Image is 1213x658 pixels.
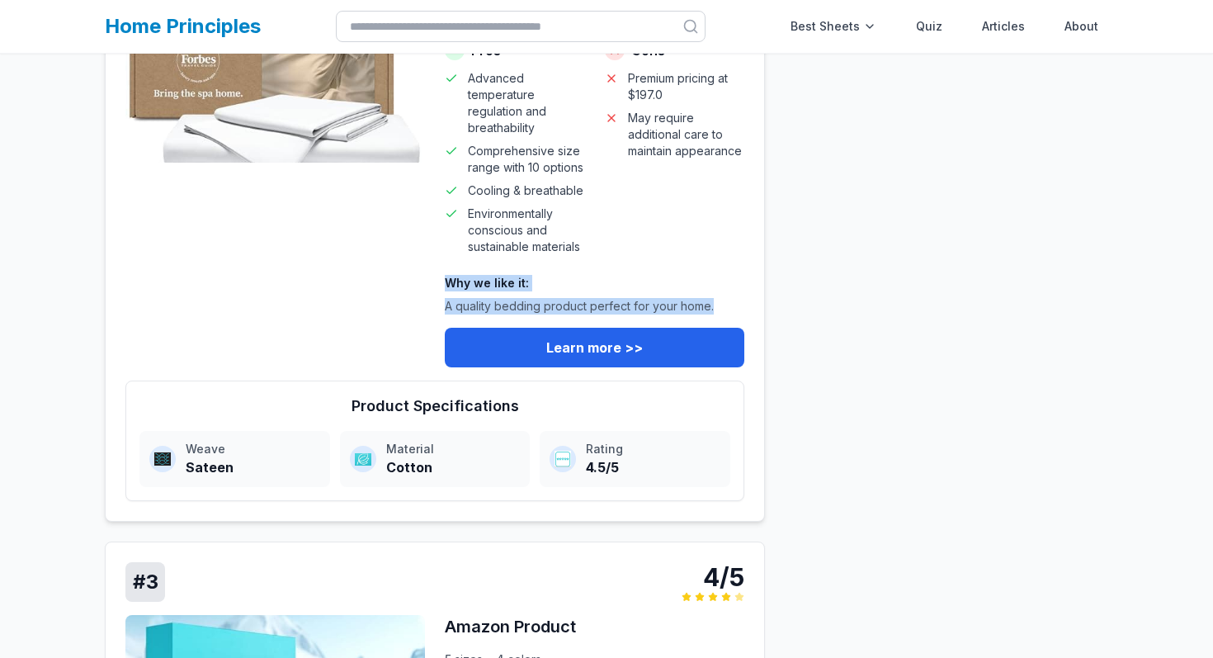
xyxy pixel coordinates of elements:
[445,328,744,367] a: Learn more >>
[445,275,744,291] h4: Why we like it:
[682,562,744,592] div: 4/5
[628,70,745,103] span: Premium pricing at $197.0
[468,182,583,199] span: Cooling & breathable
[445,298,744,315] p: A quality bedding product perfect for your home.
[586,441,720,457] div: Rating
[154,451,171,467] img: Weave
[386,457,521,477] div: Cotton
[125,562,165,602] div: # 3
[1055,10,1108,43] a: About
[355,451,371,467] img: Material
[468,206,585,255] span: Environmentally conscious and sustainable materials
[586,457,720,477] div: 4.5/5
[628,110,745,159] span: May require additional care to maintain appearance
[972,10,1035,43] a: Articles
[781,10,886,43] div: Best Sheets
[445,615,744,638] h3: Amazon Product
[139,395,730,418] h4: Product Specifications
[468,143,585,176] span: Comprehensive size range with 10 options
[468,70,585,136] span: Advanced temperature regulation and breathability
[386,441,521,457] div: Material
[105,14,261,38] a: Home Principles
[186,457,320,477] div: Sateen
[555,451,571,467] img: Rating
[906,10,952,43] a: Quiz
[186,441,320,457] div: Weave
